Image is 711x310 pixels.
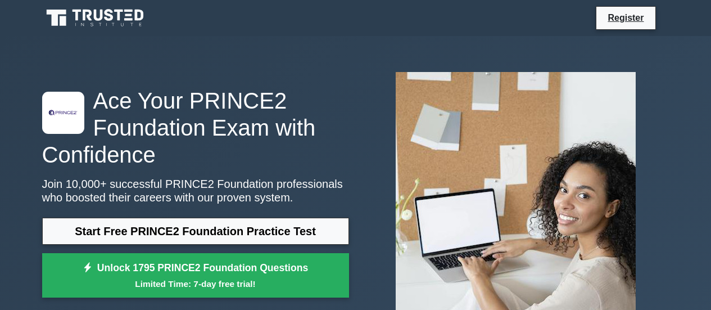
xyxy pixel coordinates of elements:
a: Register [601,11,650,25]
small: Limited Time: 7-day free trial! [56,277,335,290]
p: Join 10,000+ successful PRINCE2 Foundation professionals who boosted their careers with our prove... [42,177,349,204]
a: Unlock 1795 PRINCE2 Foundation QuestionsLimited Time: 7-day free trial! [42,253,349,298]
a: Start Free PRINCE2 Foundation Practice Test [42,218,349,245]
h1: Ace Your PRINCE2 Foundation Exam with Confidence [42,87,349,168]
